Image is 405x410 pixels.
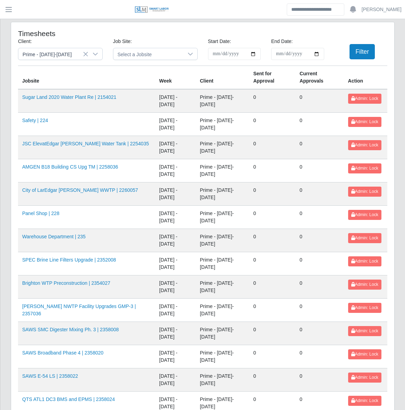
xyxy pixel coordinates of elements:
td: Prime - [DATE]-[DATE] [196,159,249,182]
td: [DATE] - [DATE] [155,345,196,368]
span: Admin: Lock [351,212,378,217]
td: 0 [249,345,295,368]
button: Admin: Lock [348,396,381,405]
a: [PERSON_NAME] [362,6,402,13]
td: Prime - [DATE]-[DATE] [196,299,249,322]
td: [DATE] - [DATE] [155,368,196,392]
td: 0 [295,275,344,299]
button: Admin: Lock [348,280,381,289]
td: 0 [249,159,295,182]
td: 0 [295,322,344,345]
span: Select a Jobsite [113,48,183,60]
td: Prime - [DATE]-[DATE] [196,229,249,252]
span: Admin: Lock [351,189,378,194]
label: Job Site: [113,38,132,45]
td: [DATE] - [DATE] [155,136,196,159]
td: 0 [295,345,344,368]
button: Admin: Lock [348,140,381,150]
th: Sent for Approval [249,66,295,89]
td: 0 [249,229,295,252]
td: [DATE] - [DATE] [155,113,196,136]
span: Admin: Lock [351,119,378,124]
span: Prime - Monday-Sunday [18,48,88,60]
td: Prime - [DATE]-[DATE] [196,345,249,368]
button: Admin: Lock [348,373,381,382]
td: Prime - [DATE]-[DATE] [196,368,249,392]
span: Admin: Lock [351,96,378,101]
td: 0 [249,206,295,229]
span: Admin: Lock [351,398,378,403]
td: Prime - [DATE]-[DATE] [196,136,249,159]
td: Prime - [DATE]-[DATE] [196,89,249,113]
td: 0 [295,206,344,229]
a: JSC ElevatEdgar [PERSON_NAME] Water Tank | 2254035 [22,141,149,146]
span: Admin: Lock [351,328,378,333]
img: SLM Logo [135,6,169,14]
a: Brighton WTP Preconstruction | 2354027 [22,280,110,286]
td: 0 [295,113,344,136]
td: 0 [249,136,295,159]
td: Prime - [DATE]-[DATE] [196,182,249,206]
span: Admin: Lock [351,143,378,147]
span: Admin: Lock [351,375,378,380]
button: Admin: Lock [348,349,381,359]
td: 0 [249,275,295,299]
td: 0 [295,182,344,206]
th: Jobsite [18,66,155,89]
td: 0 [295,368,344,392]
a: City of LarEdgar [PERSON_NAME] WWTP | 2260057 [22,187,138,193]
label: Start Date: [208,38,231,45]
td: 0 [249,252,295,275]
td: Prime - [DATE]-[DATE] [196,275,249,299]
label: End Date: [271,38,293,45]
a: AMGEN B18 Building CS Upg TM | 2258036 [22,164,118,170]
td: 0 [295,229,344,252]
td: [DATE] - [DATE] [155,182,196,206]
button: Admin: Lock [348,303,381,313]
td: [DATE] - [DATE] [155,275,196,299]
span: Admin: Lock [351,305,378,310]
td: 0 [249,368,295,392]
label: Client: [18,38,32,45]
a: Sugar Land 2020 Water Plant Re | 2154021 [22,94,117,100]
td: 0 [295,252,344,275]
a: Panel Shop | 228 [22,211,59,216]
button: Admin: Lock [348,256,381,266]
a: Safety | 224 [22,118,48,123]
button: Admin: Lock [348,94,381,103]
span: Admin: Lock [351,282,378,287]
td: Prime - [DATE]-[DATE] [196,252,249,275]
th: Week [155,66,196,89]
td: [DATE] - [DATE] [155,206,196,229]
td: 0 [249,89,295,113]
button: Admin: Lock [348,187,381,196]
a: Warehouse Department | 235 [22,234,86,239]
th: Action [344,66,387,89]
th: Client [196,66,249,89]
td: [DATE] - [DATE] [155,299,196,322]
td: 0 [295,89,344,113]
td: 0 [295,299,344,322]
a: [PERSON_NAME] NWTP Facility Upgrades GMP-3 | 2357036 [22,304,136,316]
td: [DATE] - [DATE] [155,322,196,345]
a: SAWS SMC Digester Mixing Ph. 3 | 2358008 [22,327,119,332]
td: 0 [249,113,295,136]
a: SAWS E-54 LS | 2358022 [22,373,78,379]
button: Admin: Lock [348,210,381,220]
td: 0 [295,159,344,182]
td: 0 [295,136,344,159]
th: Current Approvals [295,66,344,89]
td: [DATE] - [DATE] [155,229,196,252]
button: Admin: Lock [348,163,381,173]
button: Admin: Lock [348,233,381,243]
h4: Timesheets [18,29,166,38]
td: [DATE] - [DATE] [155,252,196,275]
span: Admin: Lock [351,236,378,240]
button: Filter [350,44,375,59]
a: SPEC Brine Line Filters Upgrade | 2352008 [22,257,116,263]
td: [DATE] - [DATE] [155,159,196,182]
input: Search [287,3,344,16]
span: Admin: Lock [351,352,378,357]
a: QTS ATL1 DC3 BMS and EPMS | 2358024 [22,396,115,402]
td: 0 [249,322,295,345]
